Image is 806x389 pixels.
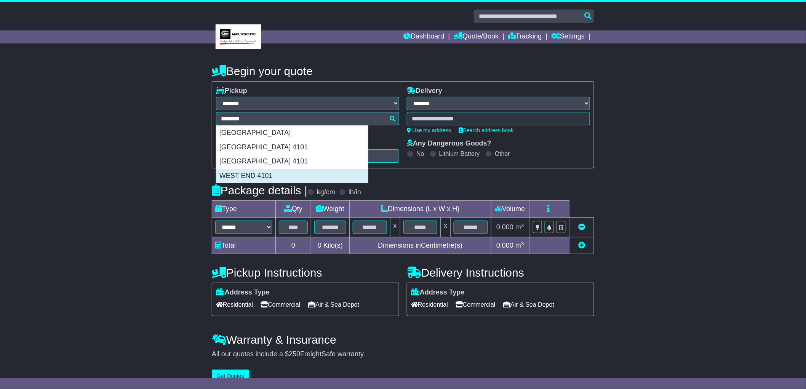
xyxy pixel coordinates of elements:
label: lb/in [349,188,361,197]
span: 0 [318,242,321,249]
a: Tracking [508,30,542,43]
label: kg/cm [317,188,335,197]
a: Search address book [459,127,513,133]
a: Settings [551,30,585,43]
span: m [515,242,524,249]
td: Weight [311,201,350,218]
h4: Package details | [212,184,307,197]
div: WEST END 4101 [216,169,368,183]
td: Dimensions in Centimetre(s) [349,237,491,254]
div: All our quotes include a $ FreightSafe warranty. [212,350,594,359]
button: Get Quotes [212,370,249,383]
a: Add new item [578,242,585,249]
a: Remove this item [578,223,585,231]
label: Lithium Battery [439,150,480,157]
label: Address Type [216,288,270,297]
label: No [416,150,424,157]
span: 0.000 [496,223,513,231]
h4: Pickup Instructions [212,266,399,279]
label: Address Type [411,288,465,297]
td: Qty [276,201,311,218]
td: Dimensions (L x W x H) [349,201,491,218]
span: 250 [289,350,300,358]
h4: Warranty & Insurance [212,333,594,346]
a: Quote/Book [454,30,499,43]
label: Any Dangerous Goods? [407,139,491,148]
span: Commercial [456,299,495,311]
sup: 3 [521,223,524,228]
span: m [515,223,524,231]
span: Residential [216,299,253,311]
td: Kilo(s) [311,237,350,254]
label: Other [495,150,510,157]
span: Air & Sea Depot [503,299,555,311]
div: [GEOGRAPHIC_DATA] 4101 [216,140,368,155]
td: Total [212,237,276,254]
span: Residential [411,299,448,311]
typeahead: Please provide city [216,112,399,125]
img: MBE West End [216,24,261,49]
td: Volume [491,201,529,218]
span: Air & Sea Depot [308,299,360,311]
span: 0.000 [496,242,513,249]
a: Dashboard [404,30,445,43]
td: 0 [276,237,311,254]
td: x [390,218,400,237]
span: Commercial [261,299,300,311]
a: Use my address [407,127,451,133]
h4: Delivery Instructions [407,266,594,279]
td: x [441,218,451,237]
div: [GEOGRAPHIC_DATA] [216,126,368,140]
sup: 3 [521,241,524,247]
label: Delivery [407,87,442,95]
td: Type [212,201,276,218]
label: Pickup [216,87,247,95]
h4: Begin your quote [212,65,594,77]
div: [GEOGRAPHIC_DATA] 4101 [216,154,368,169]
